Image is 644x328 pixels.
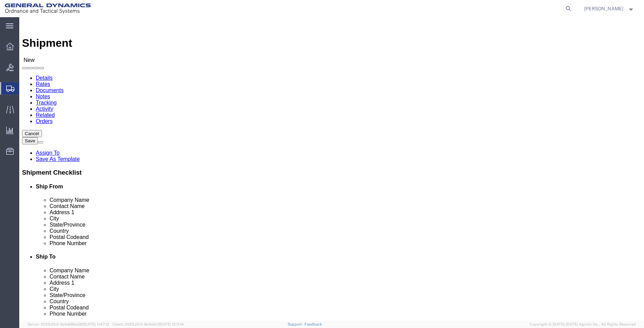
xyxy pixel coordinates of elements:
span: LaShirl Montgomery [584,5,623,12]
span: [DATE] 12:11:14 [159,322,184,326]
a: Feedback [304,322,322,326]
img: logo [5,3,91,14]
iframe: FS Legacy Container [19,17,644,321]
a: Support [288,322,305,326]
span: Client: 2025.20.0-8c6e0cf [112,322,184,326]
span: [DATE] 11:47:12 [84,322,109,326]
span: Copyright © [DATE]-[DATE] Agistix Inc., All Rights Reserved [530,321,636,327]
button: [PERSON_NAME] [584,4,635,13]
span: Server: 2025.20.0-5efa686e39f [28,322,109,326]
